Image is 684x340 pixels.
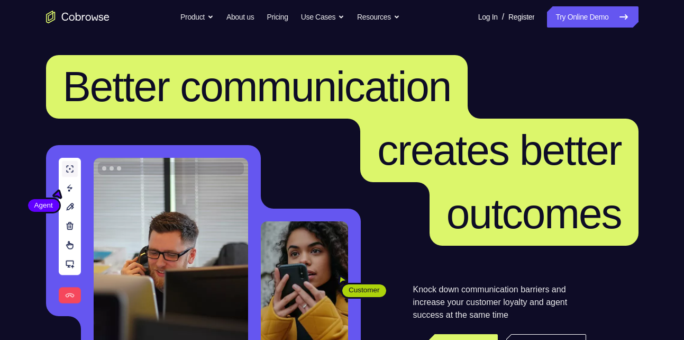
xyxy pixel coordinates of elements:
[502,11,504,23] span: /
[301,6,344,28] button: Use Cases
[377,127,621,174] span: creates better
[508,6,534,28] a: Register
[478,6,498,28] a: Log In
[357,6,400,28] button: Resources
[180,6,214,28] button: Product
[226,6,254,28] a: About us
[63,63,451,110] span: Better communication
[267,6,288,28] a: Pricing
[413,283,586,321] p: Knock down communication barriers and increase your customer loyalty and agent success at the sam...
[547,6,638,28] a: Try Online Demo
[446,190,622,237] span: outcomes
[46,11,110,23] a: Go to the home page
